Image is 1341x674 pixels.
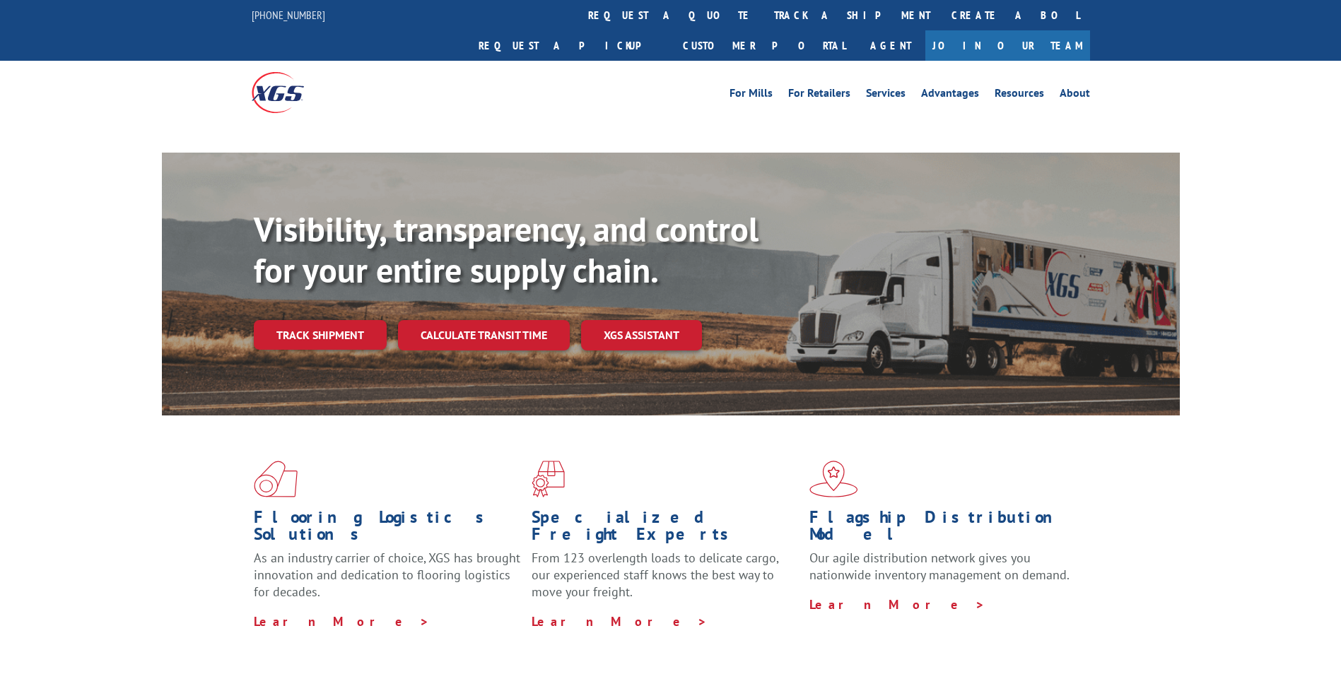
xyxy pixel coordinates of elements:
a: For Retailers [788,88,850,103]
a: Agent [856,30,925,61]
h1: Specialized Freight Experts [532,509,799,550]
a: Learn More > [809,596,985,613]
h1: Flagship Distribution Model [809,509,1077,550]
a: For Mills [730,88,773,103]
a: Learn More > [254,613,430,629]
a: Track shipment [254,320,387,350]
a: Join Our Team [925,30,1090,61]
span: As an industry carrier of choice, XGS has brought innovation and dedication to flooring logistics... [254,550,520,600]
a: Customer Portal [672,30,856,61]
img: xgs-icon-total-supply-chain-intelligence-red [254,461,298,497]
img: xgs-icon-focused-on-flooring-red [532,461,565,497]
span: Our agile distribution network gives you nationwide inventory management on demand. [809,550,1070,583]
a: About [1060,88,1090,103]
b: Visibility, transparency, and control for your entire supply chain. [254,207,759,292]
a: Resources [995,88,1044,103]
a: XGS ASSISTANT [581,320,702,350]
p: From 123 overlength loads to delicate cargo, our experienced staff knows the best way to move you... [532,550,799,613]
a: Advantages [921,88,979,103]
a: [PHONE_NUMBER] [252,8,325,22]
a: Learn More > [532,613,708,629]
a: Request a pickup [468,30,672,61]
a: Calculate transit time [398,320,570,350]
a: Services [866,88,906,103]
img: xgs-icon-flagship-distribution-model-red [809,461,858,497]
h1: Flooring Logistics Solutions [254,509,521,550]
